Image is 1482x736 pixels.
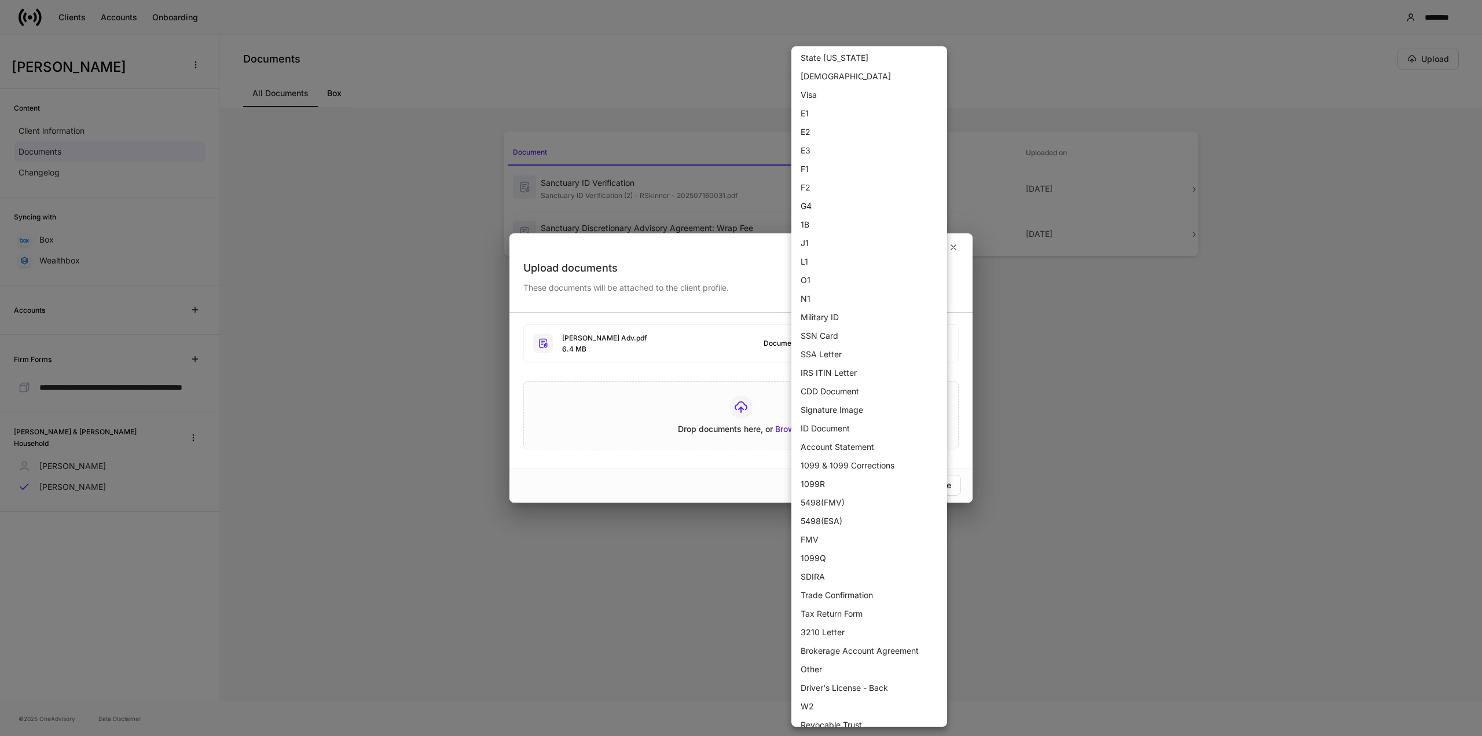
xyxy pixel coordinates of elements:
li: 1B [791,215,947,234]
li: 5498(FMV) [791,493,947,512]
li: Tax Return Form [791,605,947,623]
li: 1099 & 1099 Corrections [791,456,947,475]
li: Account Statement [791,438,947,456]
li: SSA Letter [791,345,947,364]
li: CDD Document [791,382,947,401]
li: 5498(ESA) [791,512,947,530]
li: Revocable Trust [791,716,947,734]
li: Other [791,660,947,679]
li: IRS ITIN Letter [791,364,947,382]
li: O1 [791,271,947,290]
li: F1 [791,160,947,178]
li: ID Document [791,419,947,438]
li: Brokerage Account Agreement [791,642,947,660]
li: W2 [791,697,947,716]
li: SSN Card [791,327,947,345]
li: Trade Confirmation [791,586,947,605]
li: 1099R [791,475,947,493]
li: E1 [791,104,947,123]
li: Visa [791,86,947,104]
li: N1 [791,290,947,308]
li: Military ID [791,308,947,327]
li: E2 [791,123,947,141]
li: State [US_STATE] [791,49,947,67]
li: Signature Image [791,401,947,419]
li: SDIRA [791,567,947,586]
li: 1099Q [791,549,947,567]
li: L1 [791,252,947,271]
li: [DEMOGRAPHIC_DATA] [791,67,947,86]
li: J1 [791,234,947,252]
li: 3210 Letter [791,623,947,642]
li: G4 [791,197,947,215]
li: E3 [791,141,947,160]
li: Driver's License - Back [791,679,947,697]
li: FMV [791,530,947,549]
li: F2 [791,178,947,197]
